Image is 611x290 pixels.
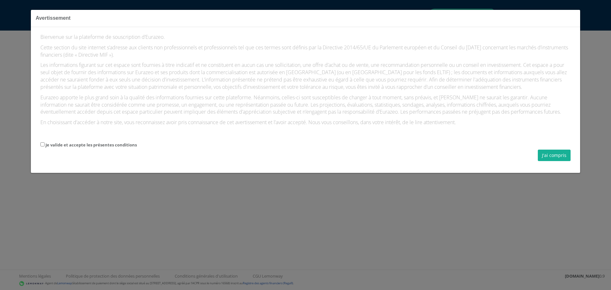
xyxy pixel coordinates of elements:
[40,119,571,126] p: En choisissant d’accéder à notre site, vous reconnaissez avoir pris connaissance de cet avertisse...
[36,15,575,22] h3: Avertissement
[538,150,571,161] button: J'ai compris
[40,33,571,41] p: Bienvenue sur la plateforme de souscription d’Eurazeo.
[40,94,571,116] p: Eurazeo apporte le plus grand soin à la qualité des informations fournies sur cette plateforme. N...
[40,61,571,90] p: Les informations figurant sur cet espace sont fournies à titre indicatif et ne constituent en auc...
[46,142,137,148] label: Je valide et accepte les présentes conditions
[40,44,571,59] p: Cette section du site internet s’adresse aux clients non professionnels et professionnels tel que...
